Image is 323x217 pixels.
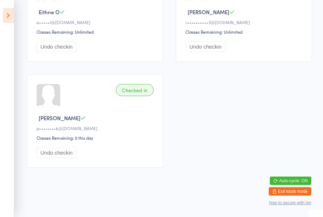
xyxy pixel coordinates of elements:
div: e•••••1@[DOMAIN_NAME] [37,19,156,25]
span: [PERSON_NAME] [39,114,80,122]
button: Auto-cycle: ON [270,177,311,185]
div: Classes Remaining: Unlimited [37,29,156,35]
button: how to secure with pin [269,200,311,205]
button: Exit kiosk mode [269,187,311,196]
button: Undo checkin [37,147,77,158]
button: Undo checkin [185,41,225,52]
span: [PERSON_NAME] [188,8,229,16]
button: Undo checkin [37,41,77,52]
div: p••••••••k@[DOMAIN_NAME] [37,125,156,131]
div: r••••••••••3@[DOMAIN_NAME] [185,19,305,25]
span: Eithne O [39,8,60,16]
div: Classes Remaining: 0 this day [37,135,156,141]
div: Classes Remaining: Unlimited [185,29,305,35]
div: Checked in [116,84,154,96]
